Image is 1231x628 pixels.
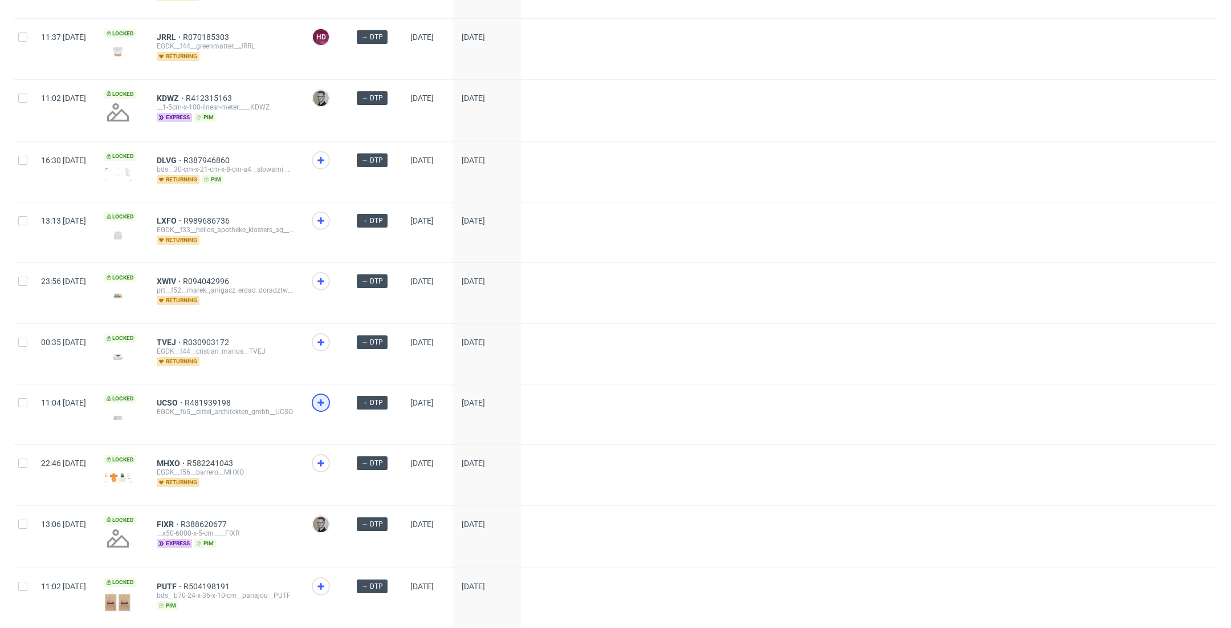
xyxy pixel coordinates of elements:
[157,94,186,103] a: KDWZ
[157,286,294,295] div: prt__f52__marek_janigacz_erdad_doradztwo_szkolenia_gry__XWIV
[157,478,199,487] span: returning
[361,581,383,591] span: → DTP
[41,216,86,225] span: 13:13 [DATE]
[157,103,294,112] div: __1-5cm-x-100-linear-meter____KDWZ
[181,520,229,529] a: R388620677
[183,33,231,42] span: R070185303
[361,155,383,165] span: → DTP
[157,347,294,356] div: EGDK__f44__cristian_marius__TVEJ
[462,94,485,103] span: [DATE]
[313,516,329,532] img: Krystian Gaza
[186,94,234,103] a: R412315163
[361,276,383,286] span: → DTP
[410,459,434,468] span: [DATE]
[41,520,86,529] span: 13:06 [DATE]
[410,277,434,286] span: [DATE]
[462,582,485,591] span: [DATE]
[462,398,485,407] span: [DATE]
[462,277,485,286] span: [DATE]
[462,33,485,42] span: [DATE]
[157,165,294,174] div: bds__30-cm-x-21-cm-x-8-cm-a4__slowami_com_amanda_pniewska__DLVG
[157,216,184,225] a: LXFO
[157,459,187,468] a: MHXO
[104,349,132,364] img: version_two_editor_design
[104,394,136,403] span: Locked
[41,582,86,591] span: 11:02 [DATE]
[41,398,86,407] span: 11:04 [DATE]
[184,156,232,165] a: R387946860
[462,520,485,529] span: [DATE]
[104,29,136,38] span: Locked
[462,338,485,347] span: [DATE]
[157,338,183,347] a: TVEJ
[157,277,183,286] a: XWIV
[41,94,86,103] span: 11:02 [DATE]
[104,99,132,126] img: no_design.png
[462,216,485,225] span: [DATE]
[104,90,136,99] span: Locked
[361,216,383,226] span: → DTP
[104,168,132,181] img: version_two_editor_design.png
[194,539,216,548] span: pim
[104,473,132,483] img: version_two_editor_design.png
[41,33,86,42] span: 11:37 [DATE]
[157,539,192,548] span: express
[157,175,199,184] span: returning
[104,44,132,59] img: version_two_editor_design
[157,225,294,234] div: EGDK__f33__helios_apotheke_klosters_ag__LXFO
[157,601,178,610] span: pim
[410,338,434,347] span: [DATE]
[185,398,233,407] span: R481939198
[157,520,181,529] a: FIXR
[157,582,184,591] a: PUTF
[410,520,434,529] span: [DATE]
[194,113,216,122] span: pim
[183,277,231,286] a: R094042996
[157,42,294,51] div: EGDK__f44__greenmatter__JRRL
[157,591,294,600] div: bds__b70-24-x-36-x-10-cm__panajou__PUTF
[157,398,185,407] span: UCSO
[184,582,232,591] a: R504198191
[157,113,192,122] span: express
[104,152,136,161] span: Locked
[410,94,434,103] span: [DATE]
[157,529,294,538] div: __x50-6000-x-5-cm____FIXR
[361,519,383,529] span: → DTP
[104,590,132,612] img: version_two_editor_design
[410,216,434,225] span: [DATE]
[41,277,86,286] span: 23:56 [DATE]
[410,156,434,165] span: [DATE]
[157,296,199,305] span: returning
[104,516,136,525] span: Locked
[184,216,232,225] a: R989686736
[104,334,136,343] span: Locked
[313,29,329,45] figcaption: HD
[462,156,485,165] span: [DATE]
[157,33,183,42] a: JRRL
[187,459,235,468] a: R582241043
[183,338,231,347] a: R030903172
[410,33,434,42] span: [DATE]
[104,228,132,243] img: version_two_editor_design
[202,175,223,184] span: pim
[157,407,294,416] div: EGDK__f65__dittel_architekten_gmbh__UCSO
[41,459,86,468] span: 22:46 [DATE]
[41,338,86,347] span: 00:35 [DATE]
[104,288,132,303] img: version_two_editor_design
[361,398,383,408] span: → DTP
[361,337,383,347] span: → DTP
